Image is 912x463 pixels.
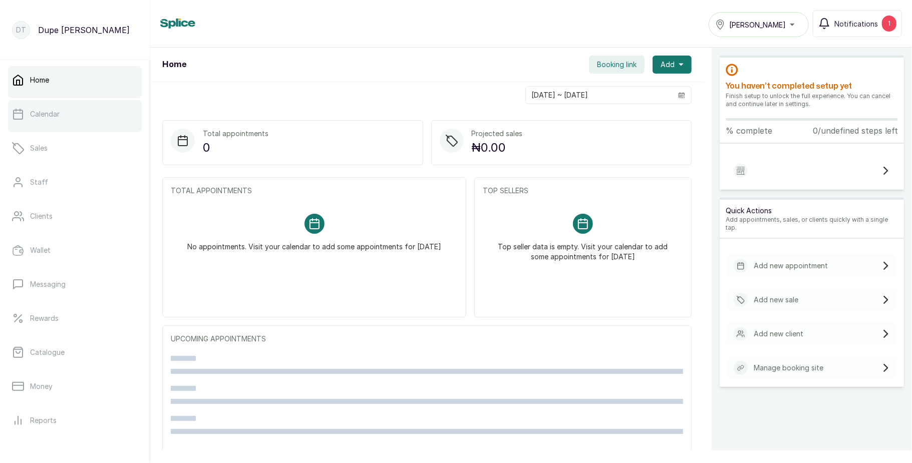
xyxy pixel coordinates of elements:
[678,92,685,99] svg: calendar
[162,59,186,71] h1: Home
[8,270,142,298] a: Messaging
[38,24,130,36] p: Dupe [PERSON_NAME]
[30,177,48,187] p: Staff
[597,60,637,70] span: Booking link
[8,202,142,230] a: Clients
[187,234,441,252] p: No appointments. Visit your calendar to add some appointments for [DATE]
[8,236,142,264] a: Wallet
[16,25,26,35] p: DT
[8,168,142,196] a: Staff
[726,125,772,137] p: % complete
[8,134,142,162] a: Sales
[661,60,675,70] span: Add
[30,211,53,221] p: Clients
[709,12,809,37] button: [PERSON_NAME]
[813,10,902,37] button: Notifications1
[589,56,645,74] button: Booking link
[203,139,268,157] p: 0
[483,186,683,196] p: TOP SELLERS
[30,245,51,255] p: Wallet
[754,329,803,339] p: Add new client
[30,381,53,391] p: Money
[526,87,672,104] input: Select date
[30,347,65,357] p: Catalogue
[30,279,66,289] p: Messaging
[472,129,523,139] p: Projected sales
[30,143,48,153] p: Sales
[30,109,60,119] p: Calendar
[8,66,142,94] a: Home
[754,261,828,271] p: Add new appointment
[729,20,786,30] span: [PERSON_NAME]
[754,363,823,373] p: Manage booking site
[653,56,692,74] button: Add
[472,139,523,157] p: ₦0.00
[8,338,142,366] a: Catalogue
[813,125,898,137] p: 0/undefined steps left
[726,216,898,232] p: Add appointments, sales, or clients quickly with a single tap.
[203,129,268,139] p: Total appointments
[8,406,142,434] a: Reports
[30,313,59,323] p: Rewards
[171,334,683,344] p: UPCOMING APPOINTMENTS
[726,206,898,216] p: Quick Actions
[834,19,878,29] span: Notifications
[882,16,896,32] div: 1
[726,92,898,108] p: Finish setup to unlock the full experience. You can cancel and continue later in settings.
[726,80,898,92] h2: You haven’t completed setup yet
[30,415,57,425] p: Reports
[495,234,671,262] p: Top seller data is empty. Visit your calendar to add some appointments for [DATE]
[171,186,458,196] p: TOTAL APPOINTMENTS
[30,75,49,85] p: Home
[8,304,142,332] a: Rewards
[754,295,798,305] p: Add new sale
[8,372,142,400] a: Money
[8,100,142,128] a: Calendar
